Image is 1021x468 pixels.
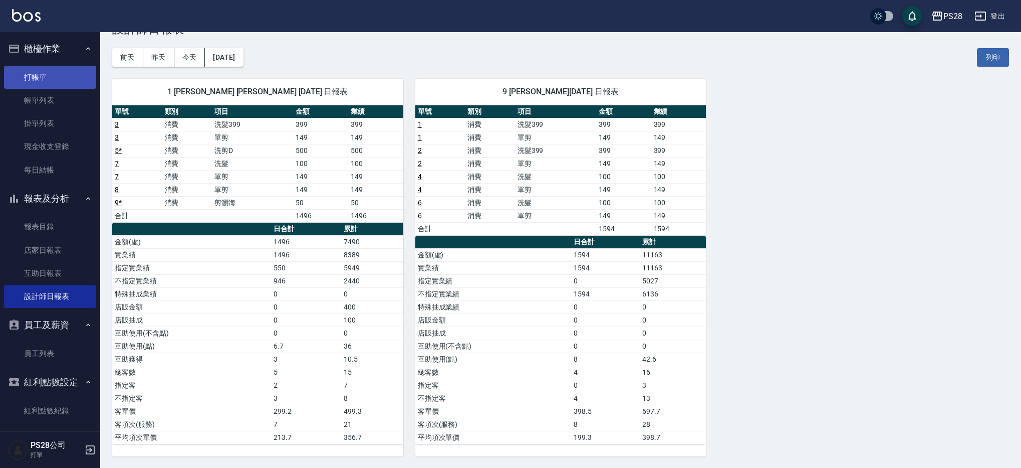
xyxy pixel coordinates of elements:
h5: PS28公司 [31,440,82,450]
td: 8 [571,353,640,366]
td: 0 [571,340,640,353]
td: 28 [640,418,706,431]
td: 消費 [465,183,515,196]
th: 單號 [415,105,465,118]
th: 項目 [212,105,293,118]
td: 100 [348,157,403,170]
td: 互助獲得 [112,353,271,366]
td: 149 [596,157,651,170]
td: 0 [271,287,341,300]
td: 21 [341,418,403,431]
button: 前天 [112,48,143,67]
td: 149 [596,183,651,196]
td: 客項次(服務) [112,418,271,431]
td: 100 [293,157,348,170]
th: 業績 [348,105,403,118]
td: 42.6 [640,353,706,366]
a: 員工列表 [4,342,96,365]
a: 1 [418,133,422,141]
td: 3 [271,392,341,405]
a: 報表目錄 [4,215,96,238]
td: 7 [341,379,403,392]
td: 金額(虛) [112,235,271,248]
td: 洗髮399 [515,144,596,157]
td: 消費 [162,144,212,157]
td: 149 [596,131,651,144]
th: 類別 [162,105,212,118]
td: 4 [571,366,640,379]
a: 7 [115,173,119,181]
td: 總客數 [112,366,271,379]
a: 現金收支登錄 [4,135,96,158]
td: 0 [271,300,341,314]
td: 店販抽成 [112,314,271,327]
td: 金額(虛) [415,248,571,261]
td: 100 [596,170,651,183]
td: 剪瀏海 [212,196,293,209]
a: 6 [418,199,422,207]
th: 累計 [341,223,403,236]
a: 4 [418,186,422,194]
td: 5 [271,366,341,379]
table: a dense table [112,105,403,223]
td: 合計 [112,209,162,222]
td: 6.7 [271,340,341,353]
a: 1 [418,120,422,128]
td: 149 [651,209,706,222]
td: 100 [596,196,651,209]
td: 398.5 [571,405,640,418]
th: 日合計 [271,223,341,236]
td: 8 [571,418,640,431]
a: 紅利點數紀錄 [4,399,96,422]
td: 7 [271,418,341,431]
td: 213.7 [271,431,341,444]
td: 單剪 [515,183,596,196]
td: 1496 [271,248,341,261]
th: 金額 [596,105,651,118]
td: 平均項次單價 [415,431,571,444]
th: 業績 [651,105,706,118]
td: 0 [571,379,640,392]
td: 單剪 [212,183,293,196]
a: 2 [418,146,422,154]
td: 不指定客 [112,392,271,405]
td: 356.7 [341,431,403,444]
td: 199.3 [571,431,640,444]
p: 打單 [31,450,82,459]
td: 0 [640,340,706,353]
td: 洗髮399 [212,118,293,131]
td: 消費 [465,144,515,157]
td: 8 [341,392,403,405]
td: 單剪 [212,131,293,144]
td: 洗剪D [212,144,293,157]
td: 1496 [271,235,341,248]
td: 指定客 [415,379,571,392]
td: 1594 [571,248,640,261]
td: 36 [341,340,403,353]
td: 總客數 [415,366,571,379]
td: 399 [293,118,348,131]
td: 149 [348,131,403,144]
td: 0 [341,287,403,300]
img: Person [8,440,28,460]
td: 消費 [162,118,212,131]
td: 消費 [465,118,515,131]
td: 客單價 [415,405,571,418]
button: 員工及薪資 [4,312,96,338]
td: 洗髮399 [515,118,596,131]
button: 紅利點數設定 [4,369,96,395]
td: 消費 [465,157,515,170]
td: 399 [596,144,651,157]
td: 6136 [640,287,706,300]
td: 消費 [465,196,515,209]
a: 4 [418,173,422,181]
td: 13 [640,392,706,405]
button: 昨天 [143,48,174,67]
td: 946 [271,274,341,287]
td: 1594 [596,222,651,235]
td: 單剪 [212,170,293,183]
td: 洗髮 [515,196,596,209]
td: 消費 [465,170,515,183]
td: 1496 [348,209,403,222]
a: 掛單列表 [4,112,96,135]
